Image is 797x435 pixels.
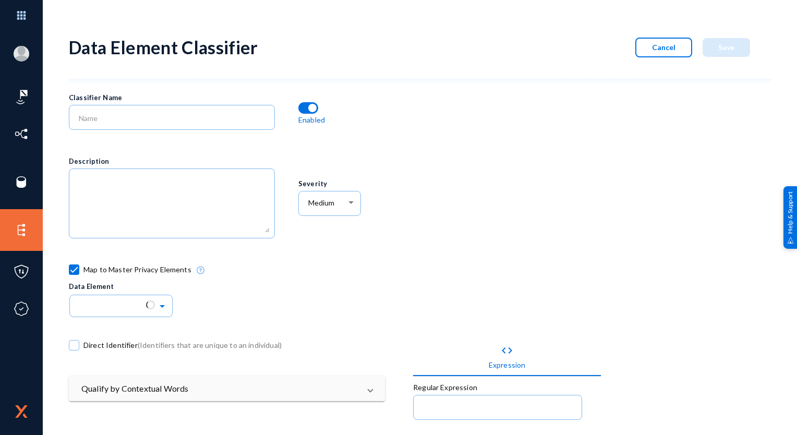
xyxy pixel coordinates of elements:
mat-expansion-panel-header: Qualify by Contextual Words [69,376,385,401]
div: Data Element Classifier [69,37,258,58]
input: Name [79,114,270,123]
img: icon-elements.svg [14,222,29,238]
span: Medium [308,199,334,208]
img: icon-policies.svg [14,264,29,280]
img: icon-risk-sonar.svg [14,89,29,105]
button: Cancel [635,38,692,57]
span: Data Element [69,282,114,291]
img: icon-sources.svg [14,174,29,190]
div: Classifier Name [69,93,298,103]
img: app launcher [6,4,37,27]
span: Save [718,43,734,52]
img: icon-inventory.svg [14,126,29,142]
span: Cancel [652,43,675,52]
img: blank-profile-picture.png [14,46,29,62]
img: icon-compliance.svg [14,301,29,317]
div: Help & Support [783,186,797,249]
img: help_support.svg [787,237,794,244]
div: Severity [298,179,401,189]
p: Enabled [298,114,325,125]
mat-panel-title: Qualify by Contextual Words [81,382,360,395]
span: (Identifiers that are unique to an individual) [138,341,282,349]
span: Direct Identifier [83,337,282,353]
mat-icon: code [501,344,513,357]
div: Expression [489,359,526,370]
div: Description [69,156,298,167]
button: Save [703,38,750,57]
mat-label: Regular Expression [413,383,477,392]
span: Map to Master Privacy Elements [83,262,191,277]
